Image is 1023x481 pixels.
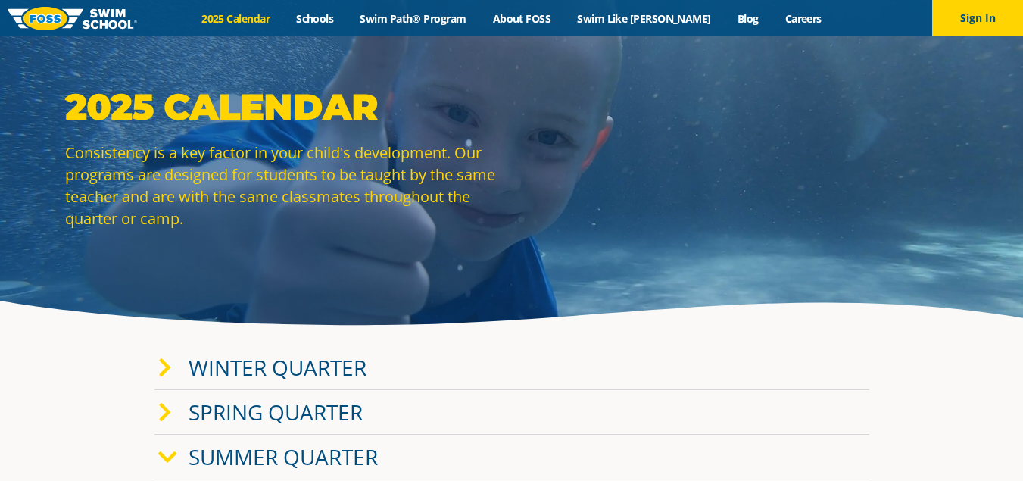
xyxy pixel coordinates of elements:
[479,11,564,26] a: About FOSS
[189,442,378,471] a: Summer Quarter
[283,11,347,26] a: Schools
[772,11,834,26] a: Careers
[189,353,366,382] a: Winter Quarter
[189,11,283,26] a: 2025 Calendar
[564,11,725,26] a: Swim Like [PERSON_NAME]
[724,11,772,26] a: Blog
[189,398,363,426] a: Spring Quarter
[8,7,137,30] img: FOSS Swim School Logo
[65,85,378,129] strong: 2025 Calendar
[65,142,504,230] p: Consistency is a key factor in your child's development. Our programs are designed for students t...
[347,11,479,26] a: Swim Path® Program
